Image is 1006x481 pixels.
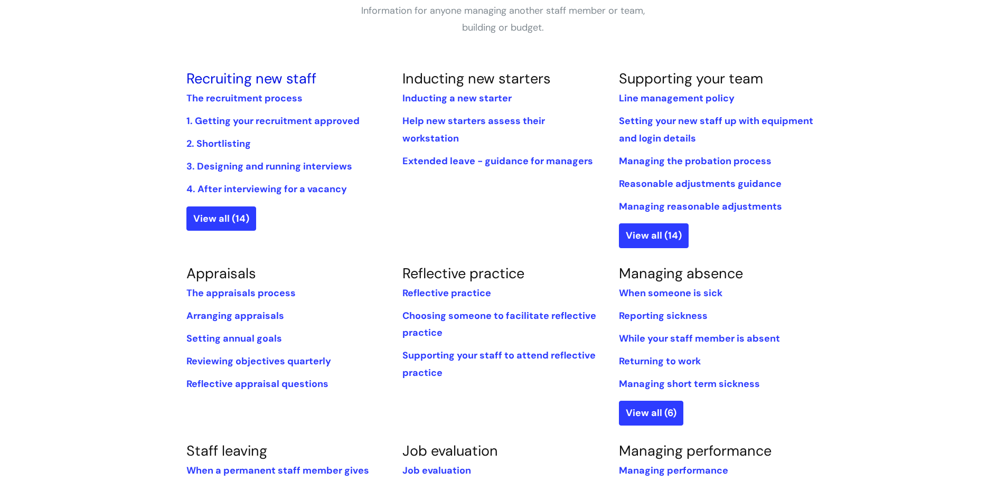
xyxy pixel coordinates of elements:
a: Setting your new staff up with equipment and login details [619,115,813,144]
a: Supporting your staff to attend reflective practice [402,349,596,379]
a: Reviewing objectives quarterly [186,355,331,367]
a: Arranging appraisals [186,309,284,322]
a: View all (14) [186,206,256,231]
a: When someone is sick [619,287,722,299]
a: Recruiting new staff [186,69,316,88]
p: Information for anyone managing another staff member or team, building or budget. [345,2,662,36]
a: View all (14) [619,223,689,248]
a: While‌ ‌your‌ ‌staff‌ ‌member‌ ‌is‌ ‌absent‌ [619,332,780,345]
a: The recruitment process [186,92,303,105]
a: Job evaluation [402,441,498,460]
a: Managing short term sickness [619,378,760,390]
a: Setting annual goals [186,332,282,345]
a: Managing performance [619,464,728,477]
a: Managing absence [619,264,743,282]
a: Job evaluation [402,464,471,477]
a: Reporting sickness [619,309,708,322]
a: Reflective appraisal questions [186,378,328,390]
a: Returning to work [619,355,701,367]
a: Staff leaving [186,441,267,460]
a: Supporting your team [619,69,763,88]
a: Help new starters assess their workstation [402,115,545,144]
a: Extended leave - guidance for managers [402,155,593,167]
a: 1. Getting your recruitment approved [186,115,360,127]
a: Managing performance [619,441,772,460]
a: 4. After interviewing for a vacancy [186,183,347,195]
a: Reflective practice [402,264,524,282]
a: Line management policy [619,92,735,105]
a: Managing reasonable adjustments [619,200,782,213]
a: Choosing someone to facilitate reflective practice [402,309,596,339]
a: Reasonable adjustments guidance [619,177,782,190]
a: Inducting new starters [402,69,551,88]
a: Managing the probation process [619,155,772,167]
a: Reflective practice [402,287,491,299]
a: Inducting a new starter [402,92,512,105]
a: 2. Shortlisting [186,137,251,150]
a: The appraisals process [186,287,296,299]
a: View all (6) [619,401,683,425]
a: 3. Designing and running interviews [186,160,352,173]
a: Appraisals [186,264,256,282]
